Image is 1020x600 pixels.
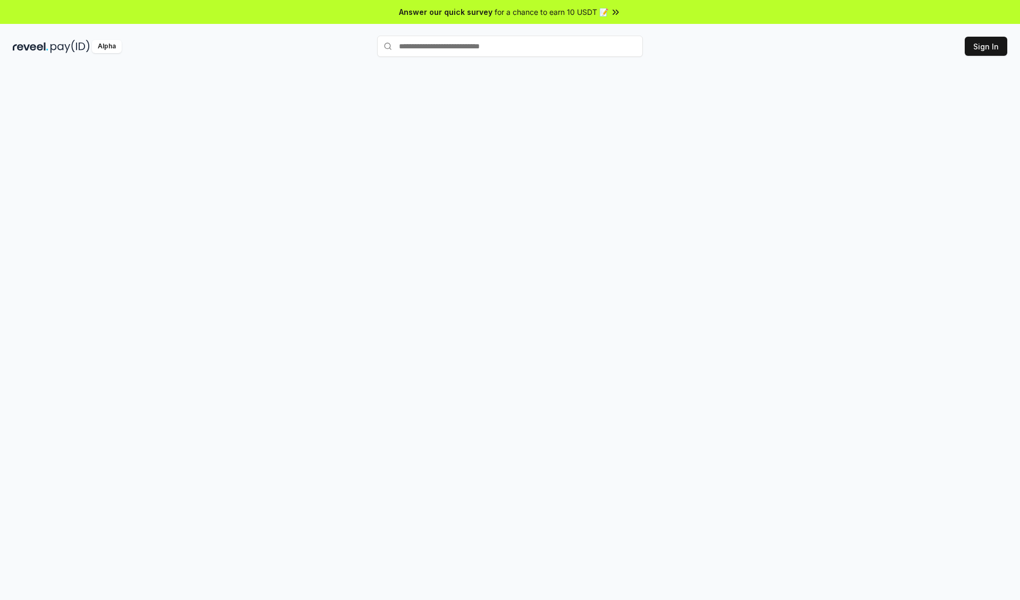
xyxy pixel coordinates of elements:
span: Answer our quick survey [399,6,492,18]
div: Alpha [92,40,122,53]
img: reveel_dark [13,40,48,53]
button: Sign In [965,37,1007,56]
span: for a chance to earn 10 USDT 📝 [495,6,608,18]
img: pay_id [50,40,90,53]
